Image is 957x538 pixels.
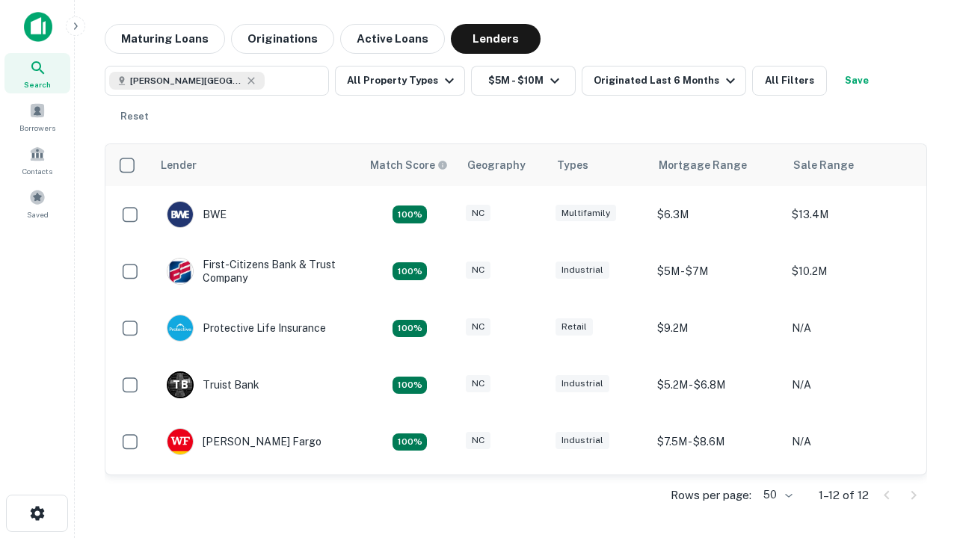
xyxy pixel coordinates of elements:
[451,24,541,54] button: Lenders
[167,258,346,285] div: First-citizens Bank & Trust Company
[650,470,784,527] td: $8.8M
[161,156,197,174] div: Lender
[466,375,490,392] div: NC
[556,318,593,336] div: Retail
[130,74,242,87] span: [PERSON_NAME][GEOGRAPHIC_DATA], [GEOGRAPHIC_DATA]
[833,66,881,96] button: Save your search to get updates of matches that match your search criteria.
[24,78,51,90] span: Search
[167,429,193,454] img: picture
[548,144,650,186] th: Types
[466,432,490,449] div: NC
[370,157,445,173] h6: Match Score
[793,156,854,174] div: Sale Range
[167,371,259,398] div: Truist Bank
[4,140,70,180] a: Contacts
[882,418,957,490] iframe: Chat Widget
[111,102,159,132] button: Reset
[167,315,193,341] img: picture
[650,243,784,300] td: $5M - $7M
[370,157,448,173] div: Capitalize uses an advanced AI algorithm to match your search with the best lender. The match sco...
[659,156,747,174] div: Mortgage Range
[393,433,427,451] div: Matching Properties: 2, hasApolloMatch: undefined
[784,144,919,186] th: Sale Range
[22,165,52,177] span: Contacts
[784,300,919,356] td: N/A
[650,356,784,413] td: $5.2M - $6.8M
[650,144,784,186] th: Mortgage Range
[556,205,616,222] div: Multifamily
[556,432,609,449] div: Industrial
[784,243,919,300] td: $10.2M
[650,413,784,470] td: $7.5M - $8.6M
[361,144,458,186] th: Capitalize uses an advanced AI algorithm to match your search with the best lender. The match sco...
[335,66,465,96] button: All Property Types
[784,470,919,527] td: N/A
[4,96,70,137] a: Borrowers
[466,205,490,222] div: NC
[467,156,526,174] div: Geography
[458,144,548,186] th: Geography
[784,356,919,413] td: N/A
[471,66,576,96] button: $5M - $10M
[4,183,70,223] a: Saved
[784,186,919,243] td: $13.4M
[105,24,225,54] button: Maturing Loans
[556,262,609,279] div: Industrial
[231,24,334,54] button: Originations
[24,12,52,42] img: capitalize-icon.png
[152,144,361,186] th: Lender
[167,259,193,284] img: picture
[556,375,609,392] div: Industrial
[173,377,188,393] p: T B
[650,186,784,243] td: $6.3M
[466,318,490,336] div: NC
[752,66,827,96] button: All Filters
[757,484,795,506] div: 50
[784,413,919,470] td: N/A
[650,300,784,356] td: $9.2M
[27,208,49,220] span: Saved
[393,205,427,223] div: Matching Properties: 2, hasApolloMatch: undefined
[167,315,326,341] div: Protective Life Insurance
[19,122,55,134] span: Borrowers
[393,320,427,338] div: Matching Properties: 2, hasApolloMatch: undefined
[167,428,321,455] div: [PERSON_NAME] Fargo
[582,66,746,96] button: Originated Last 6 Months
[393,377,427,395] div: Matching Properties: 3, hasApolloMatch: undefined
[167,201,227,228] div: BWE
[466,262,490,279] div: NC
[671,486,751,504] p: Rows per page:
[819,486,869,504] p: 1–12 of 12
[167,202,193,227] img: picture
[594,72,739,90] div: Originated Last 6 Months
[557,156,588,174] div: Types
[393,262,427,280] div: Matching Properties: 2, hasApolloMatch: undefined
[340,24,445,54] button: Active Loans
[4,53,70,93] a: Search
